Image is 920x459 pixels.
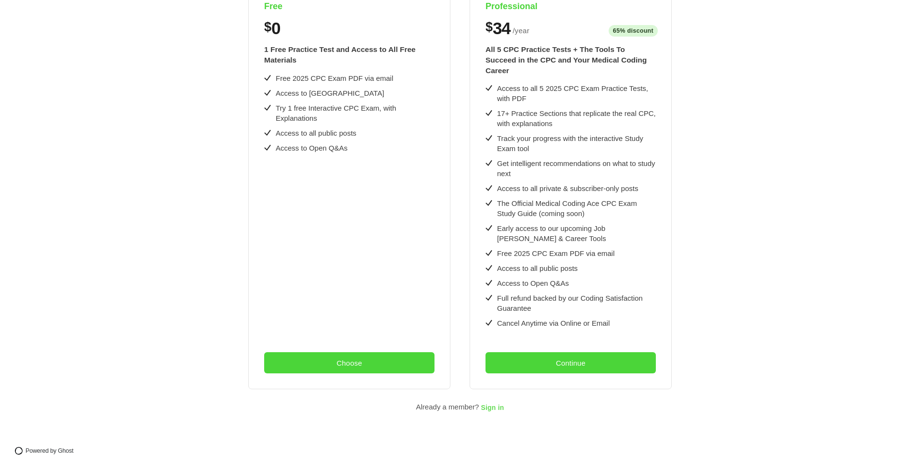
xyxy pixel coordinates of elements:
div: Access to all private & subscriber-only posts [497,183,638,193]
button: Continue [486,352,656,373]
div: Access to all public posts [497,263,578,273]
div: Access to all public posts [276,128,357,138]
div: 17+ Practice Sections that replicate the real CPC, with explanations [497,108,656,128]
span: 0 [271,20,280,37]
span: 65% discount [609,25,658,37]
div: Track your progress with the interactive Study Exam tool [497,133,656,153]
span: $ [486,20,493,35]
div: Access to Open Q&As [497,278,569,288]
div: The Official Medical Coding Ace CPC Exam Study Guide (coming soon) [497,198,656,218]
div: Cancel Anytime via Online or Email [497,318,610,328]
div: Try 1 free Interactive CPC Exam, with Explanations [276,103,434,123]
div: Free 2025 CPC Exam PDF via email [497,248,614,258]
h4: Professional [486,1,656,12]
div: Already a member? [416,401,479,413]
div: 1 Free Practice Test and Access to All Free Materials [264,44,434,65]
div: All 5 CPC Practice Tests + The Tools To Succeed in the CPC and Your Medical Coding Career [486,44,656,76]
button: Choose [264,352,434,373]
span: / year [512,25,529,37]
span: $ [264,20,271,35]
h4: Free [264,1,434,12]
span: 34 [493,20,510,37]
span: Sign in [481,404,504,412]
div: Early access to our upcoming Job [PERSON_NAME] & Career Tools [497,223,656,243]
div: Access to Open Q&As [276,143,347,153]
div: Free 2025 CPC Exam PDF via email [276,73,393,83]
div: Full refund backed by our Coding Satisfaction Guarantee [497,293,656,313]
a: Powered by Ghost [12,444,82,458]
button: Sign in [481,401,504,414]
div: Get intelligent recommendations on what to study next [497,158,656,178]
div: Access to all 5 2025 CPC Exam Practice Tests, with PDF [497,83,656,103]
div: Access to [GEOGRAPHIC_DATA] [276,88,384,98]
